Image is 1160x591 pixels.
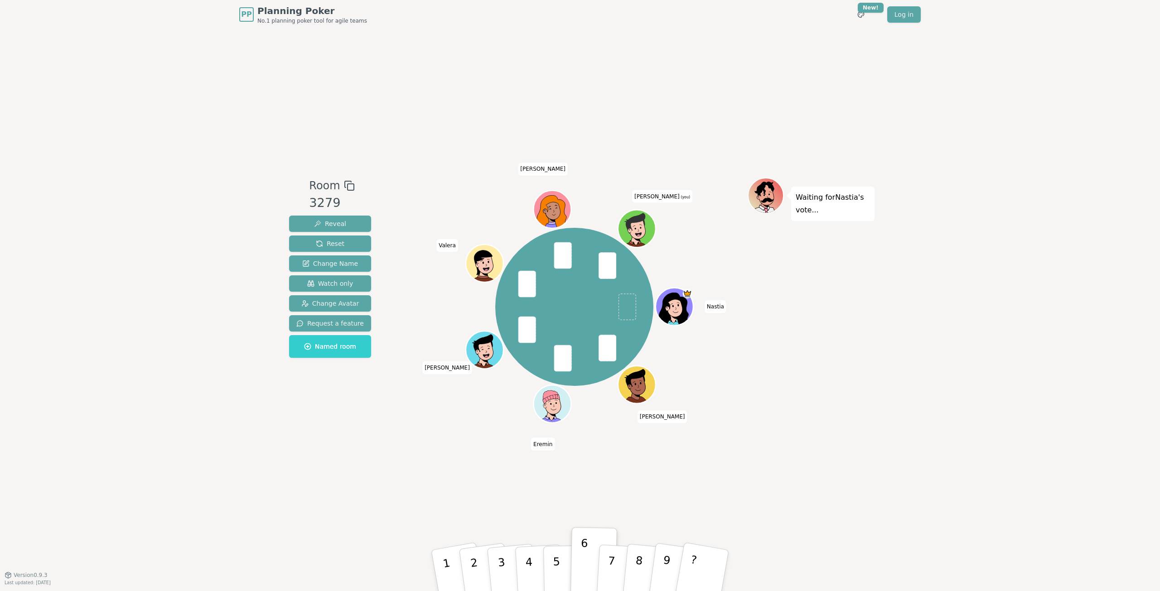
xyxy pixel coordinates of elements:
button: Change Name [289,255,371,272]
span: No.1 planning poker tool for agile teams [257,17,367,24]
button: Click to change your avatar [619,211,654,246]
a: PPPlanning PokerNo.1 planning poker tool for agile teams [239,5,367,24]
span: Click to change your name [531,438,555,451]
p: 6 [580,537,588,586]
button: Reveal [289,216,371,232]
span: Change Avatar [301,299,359,308]
a: Log in [887,6,921,23]
button: Reset [289,235,371,252]
p: Waiting for Nastia 's vote... [796,191,870,216]
span: Version 0.9.3 [14,572,48,579]
span: Click to change your name [518,163,568,176]
span: Planning Poker [257,5,367,17]
span: Reset [316,239,344,248]
span: Click to change your name [436,239,458,252]
span: Click to change your name [632,190,692,203]
button: Named room [289,335,371,358]
div: New! [858,3,884,13]
button: Request a feature [289,315,371,332]
span: PP [241,9,251,20]
span: Room [309,178,340,194]
button: Version0.9.3 [5,572,48,579]
span: Last updated: [DATE] [5,580,51,585]
span: Named room [304,342,356,351]
span: Watch only [307,279,353,288]
button: Change Avatar [289,295,371,312]
span: Click to change your name [638,411,687,423]
span: Reveal [314,219,346,228]
span: (you) [680,195,691,199]
span: Change Name [302,259,358,268]
div: 3279 [309,194,354,212]
span: Click to change your name [422,361,472,374]
span: Click to change your name [705,300,726,313]
span: Request a feature [296,319,364,328]
button: New! [853,6,869,23]
button: Watch only [289,275,371,292]
span: Nastia is the host [682,289,692,298]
